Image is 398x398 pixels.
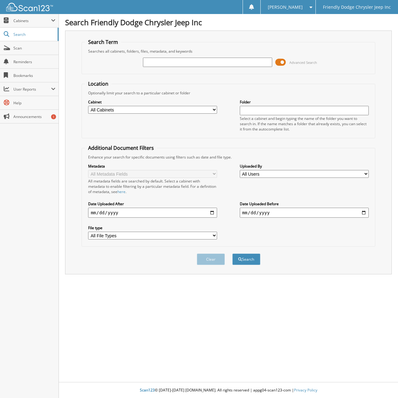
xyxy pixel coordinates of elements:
label: Uploaded By [240,163,369,169]
div: Optionally limit your search to a particular cabinet or folder [85,90,372,96]
div: Searches all cabinets, folders, files, metadata, and keywords [85,49,372,54]
div: © [DATE]-[DATE] [DOMAIN_NAME]. All rights reserved | appg04-scan123-com | [59,383,398,398]
legend: Additional Document Filters [85,145,157,151]
span: Scan [13,45,55,51]
legend: Location [85,80,111,87]
span: Cabinets [13,18,51,23]
label: Date Uploaded Before [240,201,369,206]
a: here [117,189,126,194]
span: Bookmarks [13,73,55,78]
h1: Search Friendly Dodge Chrysler Jeep Inc [65,17,392,27]
input: end [240,208,369,218]
img: scan123-logo-white.svg [6,3,53,11]
a: Privacy Policy [294,387,317,393]
span: Friendly Dodge Chrysler Jeep Inc [323,5,391,9]
span: [PERSON_NAME] [268,5,303,9]
span: Scan123 [140,387,155,393]
legend: Search Term [85,39,121,45]
div: All metadata fields are searched by default. Select a cabinet with metadata to enable filtering b... [88,178,217,194]
button: Clear [197,253,225,265]
span: Search [13,32,54,37]
label: Folder [240,99,369,105]
button: Search [232,253,260,265]
label: File type [88,225,217,230]
label: Cabinet [88,99,217,105]
label: Metadata [88,163,217,169]
div: 1 [51,114,56,119]
span: Help [13,100,55,106]
span: Reminders [13,59,55,64]
label: Date Uploaded After [88,201,217,206]
span: User Reports [13,87,51,92]
span: Announcements [13,114,55,119]
div: Select a cabinet and begin typing the name of the folder you want to search in. If the name match... [240,116,369,132]
div: Enhance your search for specific documents using filters such as date and file type. [85,154,372,160]
input: start [88,208,217,218]
span: Advanced Search [289,60,317,65]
